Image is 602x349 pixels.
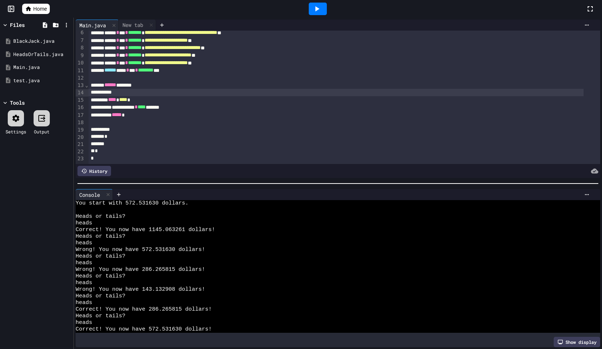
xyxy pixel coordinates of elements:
div: 11 [76,67,85,74]
div: HeadsOrTails.java [13,51,71,58]
span: heads [76,260,92,266]
span: Heads or tails? [76,313,125,320]
span: Wrong! You now have 286.265815 dollars! [76,266,205,273]
div: Tools [10,99,25,107]
span: Wrong! You now have 572.531630 dollars! [76,247,205,253]
div: 9 [76,52,85,59]
div: BlackJack.java [13,38,71,45]
div: test.java [13,77,71,84]
div: 15 [76,97,85,104]
div: History [77,166,111,176]
div: 21 [76,141,85,148]
span: Correct! You now have 572.531630 dollars! [76,326,212,333]
div: New tab [119,20,156,31]
span: Correct! You now have 286.265815 dollars! [76,306,212,313]
div: 8 [76,44,85,52]
div: 22 [76,148,85,156]
span: Wrong! You now have 143.132908 dollars! [76,286,205,293]
div: Main.java [76,20,119,31]
span: Heads or tails? [76,233,125,240]
span: Heads or tails? [76,253,125,260]
div: 17 [76,112,85,119]
span: heads [76,300,92,306]
div: Console [76,189,113,200]
span: heads [76,220,92,227]
div: 7 [76,37,85,44]
div: Main.java [13,64,71,71]
span: heads [76,280,92,286]
span: Home [33,5,47,13]
div: 13 [76,82,85,89]
span: Heads or tails? [76,213,125,220]
span: You start with 572.531630 dollars. [76,200,188,207]
div: Files [10,21,25,29]
div: 18 [76,119,85,126]
span: Heads or tails? [76,293,125,300]
div: 12 [76,74,85,82]
span: Fold line [85,82,89,88]
div: Console [76,191,104,199]
div: 14 [76,89,85,97]
div: 6 [76,29,85,36]
div: 10 [76,59,85,67]
div: New tab [119,21,147,29]
div: Main.java [76,21,110,29]
div: 19 [76,126,85,134]
span: heads [76,240,92,247]
a: Home [22,4,50,14]
span: Heads or tails? [76,273,125,280]
span: heads [76,320,92,326]
div: Output [34,128,49,135]
div: Settings [6,128,26,135]
div: Show display [554,337,600,347]
span: Correct! You now have 1145.063261 dollars! [76,227,215,233]
div: 16 [76,104,85,111]
div: 23 [76,155,85,163]
div: 20 [76,134,85,141]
